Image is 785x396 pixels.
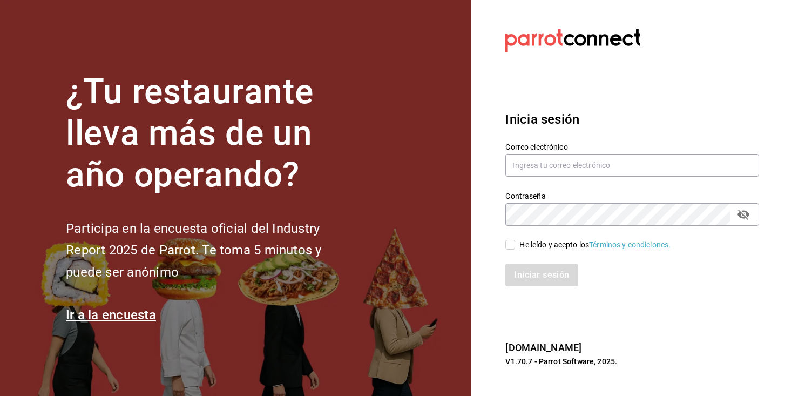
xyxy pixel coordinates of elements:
[505,143,759,151] label: Correo electrónico
[505,110,759,129] h3: Inicia sesión
[505,154,759,177] input: Ingresa tu correo electrónico
[66,307,156,323] a: Ir a la encuesta
[505,356,759,367] p: V1.70.7 - Parrot Software, 2025.
[66,218,357,284] h2: Participa en la encuesta oficial del Industry Report 2025 de Parrot. Te toma 5 minutos y puede se...
[505,342,581,353] a: [DOMAIN_NAME]
[505,192,759,200] label: Contraseña
[589,240,671,249] a: Términos y condiciones.
[519,239,671,251] div: He leído y acepto los
[66,71,357,196] h1: ¿Tu restaurante lleva más de un año operando?
[734,205,753,224] button: passwordField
